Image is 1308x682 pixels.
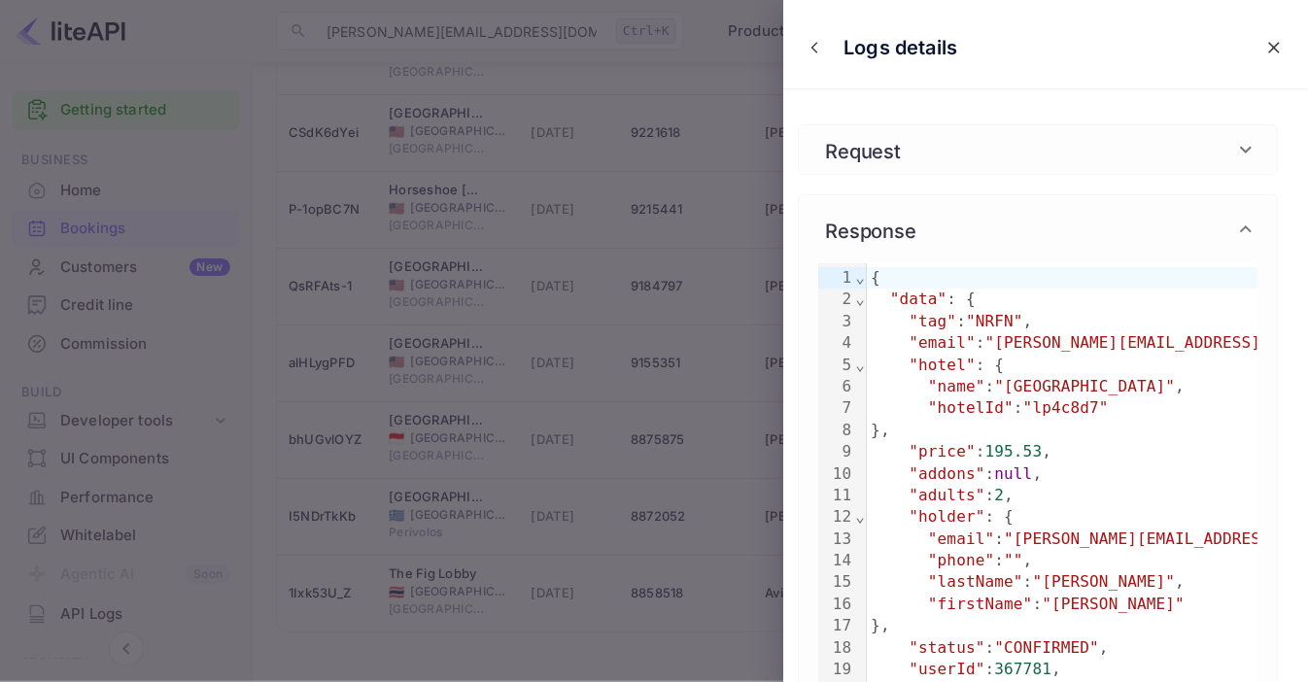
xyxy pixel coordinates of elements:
[909,464,984,483] span: "addons"
[818,529,854,550] div: 13
[909,486,984,504] span: "adults"
[799,195,1277,263] div: Response
[854,507,866,526] span: Fold line
[818,311,854,332] div: 3
[818,615,854,636] div: 17
[1256,30,1291,65] button: close
[818,550,854,571] div: 14
[818,463,854,485] div: 10
[1032,572,1175,591] span: "[PERSON_NAME]"
[854,268,866,287] span: Fold line
[818,441,854,462] div: 9
[909,660,984,678] span: "userId"
[985,442,1043,460] span: 195.53
[1004,551,1023,569] span: ""
[818,376,854,397] div: 6
[909,507,984,526] span: "holder"
[994,638,1099,657] span: "CONFIRMED"
[854,356,866,374] span: Fold line
[966,312,1023,330] span: "NRFN"
[818,506,854,528] div: 12
[854,290,866,308] span: Fold line
[818,485,854,506] div: 11
[818,267,854,289] div: 1
[928,398,1014,417] span: "hotelId"
[818,637,854,659] div: 18
[928,595,1033,613] span: "firstName"
[799,125,1277,174] div: Request
[909,312,956,330] span: "tag"
[909,638,984,657] span: "status"
[994,377,1175,395] span: "[GEOGRAPHIC_DATA]"
[818,397,854,419] div: 7
[818,594,854,615] div: 16
[928,377,985,395] span: "name"
[1023,398,1109,417] span: "lp4c8d7"
[928,572,1023,591] span: "lastName"
[818,571,854,593] div: 15
[818,355,854,376] div: 5
[800,33,829,62] button: close
[843,33,957,62] p: Logs details
[909,356,975,374] span: "hotel"
[994,486,1004,504] span: 2
[928,529,994,548] span: "email"
[909,333,975,352] span: "email"
[818,420,854,441] div: 8
[818,332,854,354] div: 4
[818,215,923,244] h6: Response
[909,442,975,460] span: "price"
[818,289,854,310] div: 2
[994,464,1032,483] span: null
[890,290,947,308] span: "data"
[818,135,908,164] h6: Request
[928,551,994,569] span: "phone"
[1042,595,1185,613] span: "[PERSON_NAME]"
[818,659,854,680] div: 19
[994,660,1051,678] span: 367781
